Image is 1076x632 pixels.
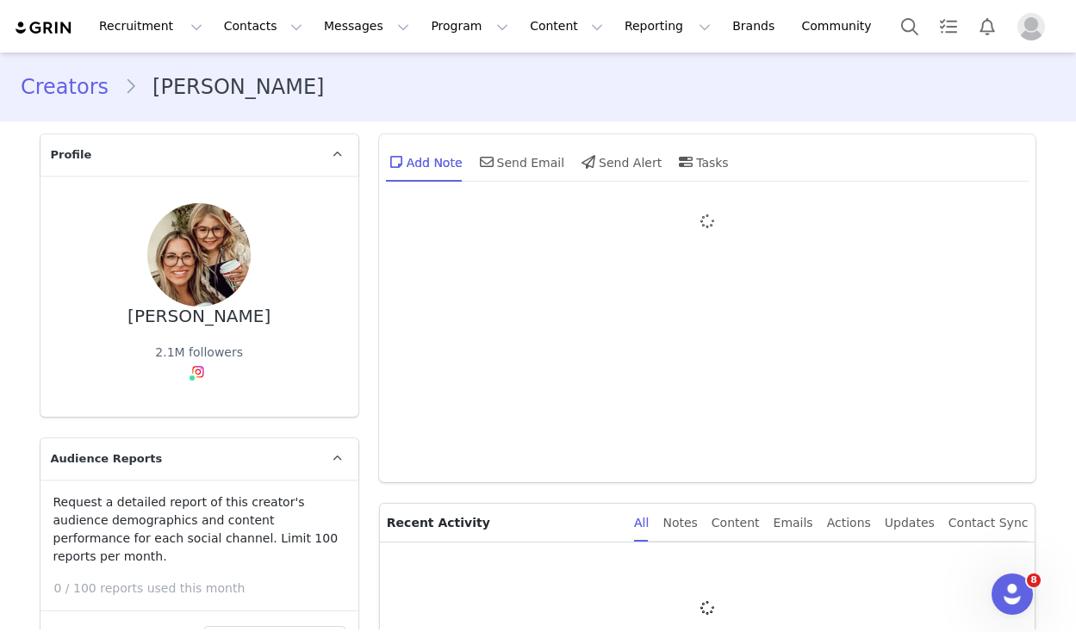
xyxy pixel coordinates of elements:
a: Community [792,7,890,46]
div: Contact Sync [948,504,1029,542]
button: Notifications [968,7,1006,46]
button: Content [519,7,613,46]
div: 2.1M followers [155,344,243,362]
a: Creators [21,71,124,102]
img: dcf17646-91e8-43ac-b841-9718c53000a4.jpg [147,203,251,307]
button: Messages [314,7,420,46]
p: Recent Activity [387,504,620,542]
button: Reporting [614,7,721,46]
img: instagram.svg [191,365,205,379]
div: Send Alert [578,141,662,183]
div: Updates [885,504,935,542]
button: Program [420,7,519,46]
span: Profile [51,146,92,164]
button: Profile [1007,13,1062,40]
div: [PERSON_NAME] [128,307,271,326]
span: Audience Reports [51,450,163,468]
p: 0 / 100 reports used this month [54,579,358,598]
iframe: Intercom live chat [992,573,1033,615]
button: Search [891,7,929,46]
img: grin logo [14,20,74,36]
div: Actions [827,504,871,542]
div: Send Email [476,141,565,183]
img: placeholder-profile.jpg [1017,13,1045,40]
div: Content [712,504,760,542]
div: Emails [774,504,813,542]
button: Contacts [214,7,313,46]
span: 8 [1027,573,1041,587]
button: Recruitment [89,7,213,46]
a: Brands [722,7,790,46]
div: Tasks [675,141,729,183]
div: Add Note [386,141,463,183]
a: Tasks [930,7,967,46]
div: All [634,504,649,542]
div: Notes [662,504,697,542]
p: Request a detailed report of this creator's audience demographics and content performance for eac... [53,493,345,566]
